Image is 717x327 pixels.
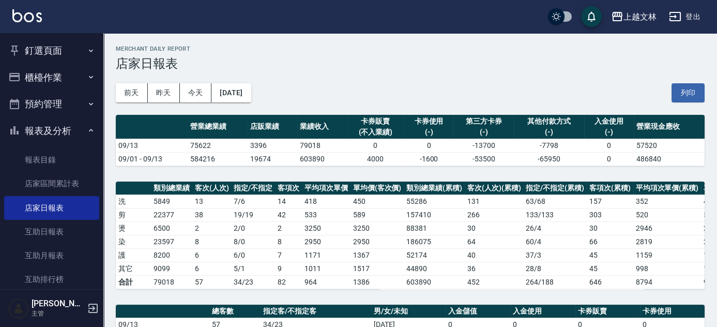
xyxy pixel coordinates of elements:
a: 互助日報表 [4,220,99,244]
td: 38 [192,208,232,221]
td: 0 [404,139,454,152]
td: 5 / 1 [231,262,275,275]
td: 352 [633,195,701,208]
td: 8 / 0 [231,235,275,248]
td: 1011 [302,262,350,275]
td: 1386 [350,275,404,289]
td: 1367 [350,248,404,262]
th: 類別總業績(累積) [404,182,465,195]
td: 3250 [350,221,404,235]
th: 營業現金應收 [634,115,705,139]
td: 264/188 [523,275,587,289]
td: 75622 [188,139,248,152]
td: 4000 [347,152,404,166]
td: 66 [587,235,633,248]
td: 9099 [151,262,192,275]
div: 第三方卡券 [456,116,511,127]
td: 6 / 0 [231,248,275,262]
th: 平均項次單價 [302,182,350,195]
td: 其它 [116,262,151,275]
a: 店家日報表 [4,196,99,220]
button: save [581,6,602,27]
div: 卡券販賣 [349,116,401,127]
td: 1517 [350,262,404,275]
td: 19 / 19 [231,208,275,221]
td: 6 [192,262,232,275]
td: 533 [302,208,350,221]
td: 603890 [404,275,465,289]
td: 303 [587,208,633,221]
td: 0 [584,139,634,152]
td: -65950 [514,152,585,166]
td: 157 [587,195,633,208]
button: 釘選頁面 [4,37,99,64]
td: 418 [302,195,350,208]
th: 指定/不指定 [231,182,275,195]
td: 36 [465,262,524,275]
td: 2 [275,221,302,235]
td: 603890 [297,152,347,166]
td: 8794 [633,275,701,289]
td: 133 / 133 [523,208,587,221]
td: 9 [275,262,302,275]
td: 剪 [116,208,151,221]
td: 0 [584,152,634,166]
a: 報表目錄 [4,148,99,172]
button: 昨天 [148,83,180,102]
td: 合計 [116,275,151,289]
button: 上越文林 [607,6,661,27]
td: 266 [465,208,524,221]
td: 44890 [404,262,465,275]
button: 預約管理 [4,91,99,117]
h3: 店家日報表 [116,56,705,71]
td: 2 [192,221,232,235]
button: 櫃檯作業 [4,64,99,91]
div: (-) [407,127,451,138]
td: 2950 [350,235,404,248]
td: 5849 [151,195,192,208]
td: 1159 [633,248,701,262]
th: 平均項次單價(累積) [633,182,701,195]
th: 總客數 [209,305,261,318]
td: 52174 [404,248,465,262]
td: 燙 [116,221,151,235]
table: a dense table [116,115,705,166]
td: 3396 [248,139,297,152]
td: 998 [633,262,701,275]
td: 450 [350,195,404,208]
th: 客項次 [275,182,302,195]
td: 14 [275,195,302,208]
h2: Merchant Daily Report [116,46,705,52]
div: 卡券使用 [407,116,451,127]
div: (-) [587,127,631,138]
td: 30 [465,221,524,235]
th: 指定/不指定(累積) [523,182,587,195]
div: (-) [456,127,511,138]
td: -1600 [404,152,454,166]
td: 13 [192,195,232,208]
button: 列印 [672,83,705,102]
th: 單均價(客次價) [350,182,404,195]
td: 42 [275,208,302,221]
td: -53500 [453,152,513,166]
td: 40 [465,248,524,262]
button: 報表及分析 [4,117,99,144]
td: 589 [350,208,404,221]
td: 2950 [302,235,350,248]
th: 卡券販賣 [575,305,640,318]
td: 37 / 3 [523,248,587,262]
td: 79018 [297,139,347,152]
td: 染 [116,235,151,248]
a: 互助排行榜 [4,267,99,291]
td: 7 [275,248,302,262]
td: 2819 [633,235,701,248]
th: 客次(人次) [192,182,232,195]
th: 業績收入 [297,115,347,139]
div: (-) [516,127,582,138]
td: 88381 [404,221,465,235]
th: 入金儲值 [446,305,510,318]
div: 上越文林 [623,10,657,23]
td: 646 [587,275,633,289]
th: 客次(人次)(累積) [465,182,524,195]
td: 23597 [151,235,192,248]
